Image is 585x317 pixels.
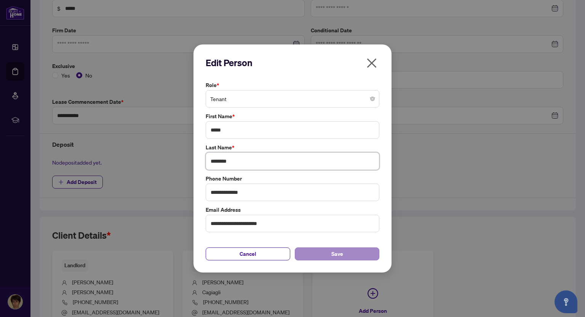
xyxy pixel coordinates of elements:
span: close [366,57,378,69]
button: Cancel [206,247,290,260]
label: Phone Number [206,174,379,183]
span: close-circle [370,97,375,101]
button: Save [295,247,379,260]
span: Save [331,248,343,260]
span: Cancel [240,248,256,260]
h2: Edit Person [206,57,379,69]
label: Last Name [206,143,379,152]
label: Role [206,81,379,89]
span: Tenant [210,92,375,106]
label: Email Address [206,206,379,214]
label: First Name [206,112,379,120]
button: Open asap [555,290,577,313]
